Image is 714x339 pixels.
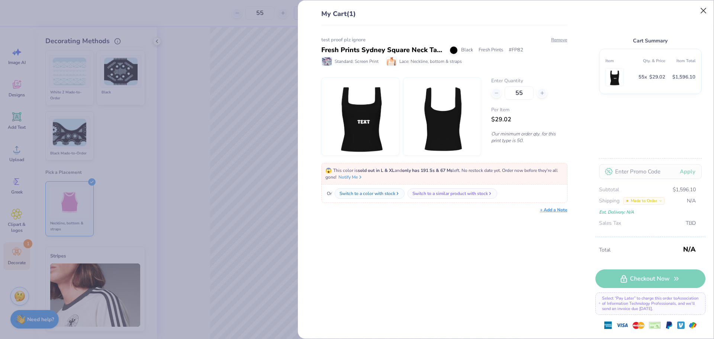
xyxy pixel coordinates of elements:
span: Per Item [491,106,567,114]
button: Notify Me [338,174,363,180]
span: TBD [686,219,696,227]
span: Or [325,190,332,197]
span: # FP82 [509,47,523,54]
span: $29.02 [649,73,665,81]
span: Sales Tax [599,219,621,227]
span: Total [599,246,681,254]
strong: only has 191 Ss & 67 Ms [402,167,453,173]
span: N/A [683,243,696,256]
span: This color is and left. No restock date yet. Order now before they're all gone! [325,167,558,180]
span: N/A [687,197,696,205]
span: $29.02 [491,115,511,124]
th: Item Total [665,55,695,67]
div: test proof plz ignore [321,36,567,44]
span: 55 x [639,73,647,81]
img: cheque [649,322,661,329]
input: – – [505,86,534,100]
button: Close [697,4,711,18]
img: visa [616,319,628,331]
div: Fresh Prints Sydney Square Neck Tank Top [321,45,444,55]
div: My Cart (1) [321,9,567,25]
span: Subtotal [599,186,619,194]
img: master-card [633,319,644,331]
button: Remove [551,36,567,43]
img: Fresh Prints FP82 [410,78,474,155]
div: Select “Pay Later” to charge this order to Association of Information Technology Professionals , ... [595,292,705,315]
img: GPay [689,322,697,329]
span: Shipping [599,197,620,205]
button: Switch to a color with stock [335,188,405,199]
th: Qty. & Price [635,55,665,67]
span: $1,596.10 [673,186,696,194]
label: Enter Quantity [491,77,567,85]
span: Lace: Neckline, bottom & straps [399,58,462,65]
div: + Add a Note [540,207,567,213]
div: Cart Summary [599,36,702,45]
span: Fresh Prints [479,47,503,54]
th: Item [605,55,636,67]
img: Venmo [677,322,685,329]
button: Switch to a similar product with stock [408,188,497,199]
p: Our minimum order qty. for this print type is 50. [491,131,567,144]
img: Standard: Screen Print [322,57,332,65]
div: Switch to a similar product with stock [412,190,488,197]
div: Switch to a color with stock [340,190,395,197]
img: Paypal [665,322,673,329]
div: Est. Delivery: N/A [599,208,696,216]
img: Fresh Prints FP82 [607,68,622,86]
img: Fresh Prints FP82 [328,78,392,155]
img: Lace: Neckline, bottom & straps [387,57,396,65]
strong: sold out in L & XL [358,167,395,173]
span: 😱 [325,167,332,174]
span: $1,596.10 [672,73,695,81]
div: Made to Order [623,197,665,205]
input: Enter Promo Code [599,164,702,179]
img: express [604,322,612,329]
span: Black [461,47,473,54]
span: Standard: Screen Print [335,58,379,65]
